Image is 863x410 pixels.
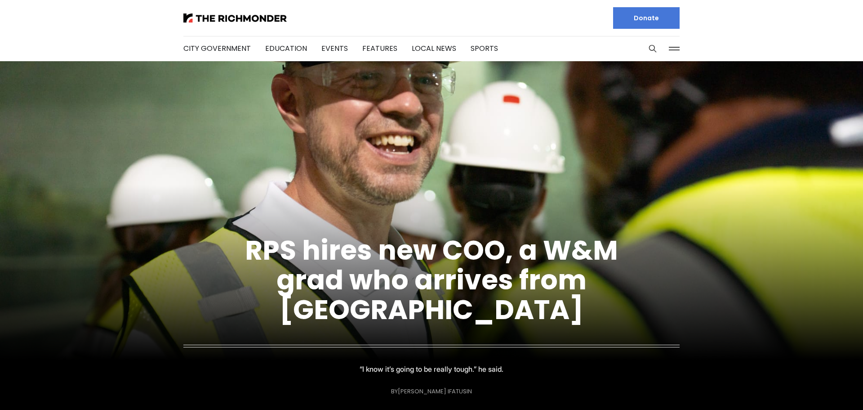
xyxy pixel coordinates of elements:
p: “I know it’s going to be really tough.” he said. [360,363,503,375]
a: Education [265,43,307,54]
div: By [391,388,472,395]
a: Sports [471,43,498,54]
a: Features [362,43,397,54]
a: [PERSON_NAME] Ifatusin [398,387,472,396]
a: Donate [613,7,680,29]
img: The Richmonder [183,14,287,23]
a: RPS hires new COO, a W&M grad who arrives from [GEOGRAPHIC_DATA] [245,231,618,329]
a: Events [321,43,348,54]
a: Local News [412,43,456,54]
iframe: portal-trigger [787,366,863,410]
a: City Government [183,43,251,54]
button: Search this site [646,42,659,55]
